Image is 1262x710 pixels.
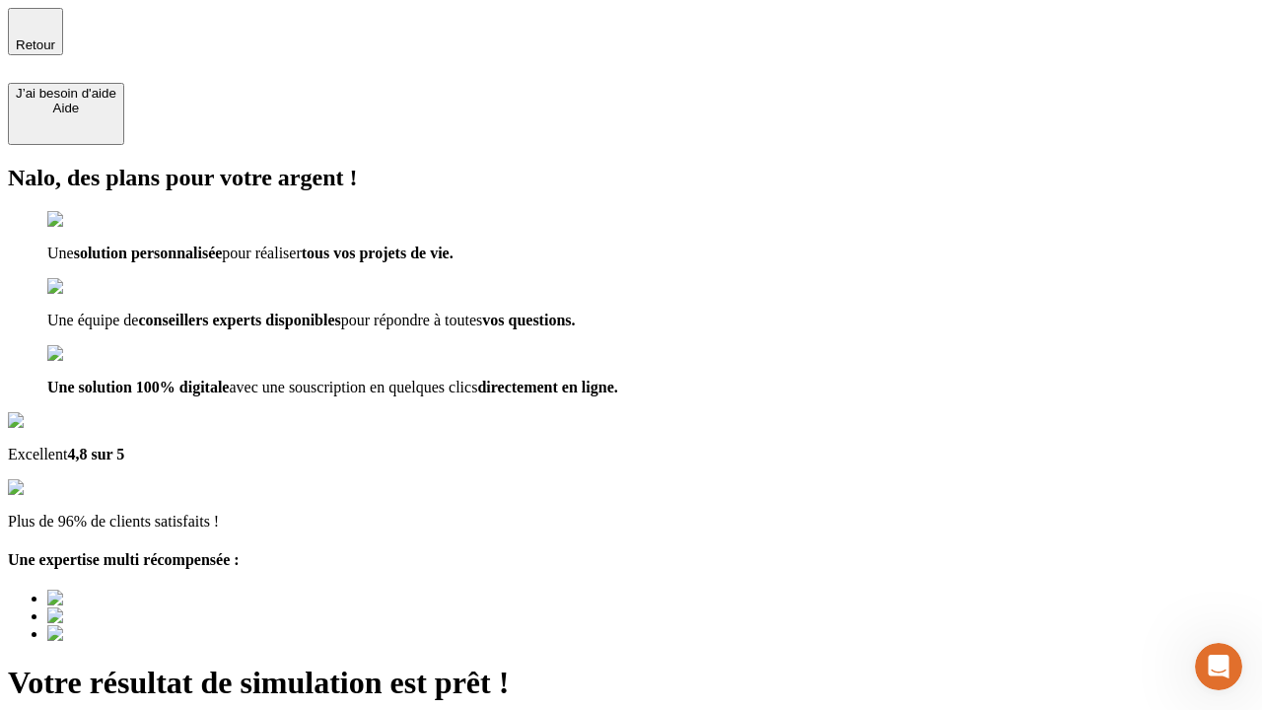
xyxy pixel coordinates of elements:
[8,8,63,55] button: Retour
[8,665,1254,701] h1: Votre résultat de simulation est prêt !
[47,607,230,625] img: Best savings advice award
[8,165,1254,191] h2: Nalo, des plans pour votre argent !
[8,446,67,462] span: Excellent
[47,245,74,261] span: Une
[67,446,124,462] span: 4,8 sur 5
[47,278,132,296] img: checkmark
[138,312,340,328] span: conseillers experts disponibles
[1195,643,1242,690] iframe: Intercom live chat
[16,37,55,52] span: Retour
[222,245,301,261] span: pour réaliser
[47,625,230,643] img: Best savings advice award
[8,83,124,145] button: J’ai besoin d'aideAide
[341,312,483,328] span: pour répondre à toutes
[47,345,132,363] img: checkmark
[302,245,454,261] span: tous vos projets de vie.
[16,86,116,101] div: J’ai besoin d'aide
[8,513,1254,531] p: Plus de 96% de clients satisfaits !
[482,312,575,328] span: vos questions.
[8,412,122,430] img: Google Review
[47,379,229,395] span: Une solution 100% digitale
[74,245,223,261] span: solution personnalisée
[229,379,477,395] span: avec une souscription en quelques clics
[477,379,617,395] span: directement en ligne.
[47,312,138,328] span: Une équipe de
[47,211,132,229] img: checkmark
[47,590,230,607] img: Best savings advice award
[16,101,116,115] div: Aide
[8,551,1254,569] h4: Une expertise multi récompensée :
[8,479,105,497] img: reviews stars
